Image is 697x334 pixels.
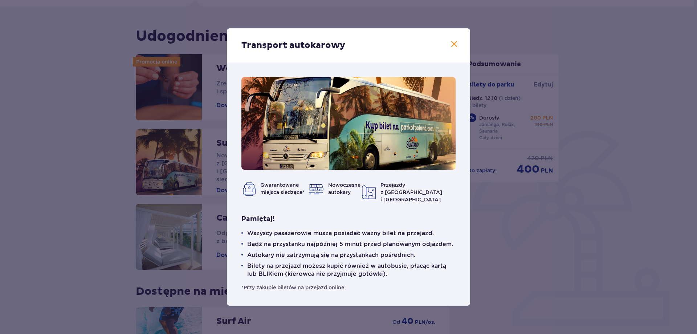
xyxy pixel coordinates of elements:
[309,181,324,196] img: Bus icon
[247,229,434,237] p: Wszyscy pasażerowie muszą posiadać ważny bilet na przejazd.
[241,215,275,224] p: Pamiętaj!
[241,181,256,196] img: Bus seat icon
[241,284,346,291] p: *Przy zakupie biletów na przejazd online.
[247,240,453,248] p: Bądź na przystanku najpóźniej 5 minut przed planowanym odjazdem.
[328,182,360,195] span: Nowoczesne autokary
[247,251,415,259] p: Autokary nie zatrzymują się na przystankach pośrednich.
[241,77,456,170] img: Suntago Bus
[247,262,456,278] p: Bilety na przejazd możesz kupić również w autobusie, płacąc kartą lub BLIKiem (kierowca nie przyj...
[260,182,305,195] span: Gwarantowane miejsca siedzące*
[380,182,442,202] span: Przejazdy z [GEOGRAPHIC_DATA] i [GEOGRAPHIC_DATA]
[362,185,376,200] img: Map icon
[241,40,345,51] p: Transport autokarowy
